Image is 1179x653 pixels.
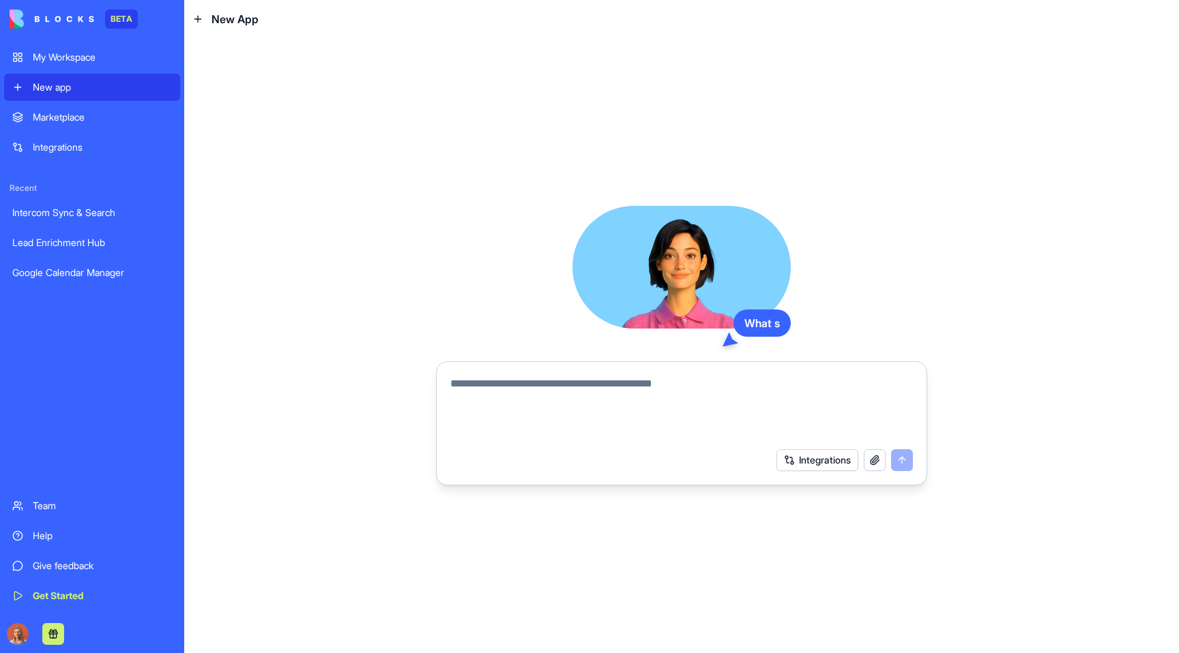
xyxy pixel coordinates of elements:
img: Marina_gj5dtt.jpg [7,623,29,645]
div: Get Started [33,589,172,603]
div: My Workspace [33,50,172,64]
a: Lead Enrichment Hub [4,229,180,256]
div: Help [33,529,172,543]
a: Integrations [4,134,180,161]
a: Give feedback [4,552,180,579]
a: Marketplace [4,104,180,131]
div: Lead Enrichment Hub [12,236,172,249]
div: What s [733,309,791,337]
span: New App [212,11,259,27]
div: Team [33,499,172,513]
a: My Workspace [4,44,180,71]
a: Intercom Sync & Search [4,199,180,226]
div: Marketplace [33,110,172,124]
a: New app [4,74,180,101]
a: BETA [10,10,138,29]
div: Intercom Sync & Search [12,206,172,219]
div: BETA [105,10,138,29]
div: Give feedback [33,559,172,573]
a: Help [4,522,180,549]
button: Integrations [776,449,858,471]
div: Integrations [33,140,172,154]
div: Google Calendar Manager [12,266,172,279]
a: Google Calendar Manager [4,259,180,286]
div: New app [33,80,172,94]
span: Recent [4,183,180,194]
a: Get Started [4,582,180,609]
a: Team [4,492,180,519]
img: logo [10,10,94,29]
